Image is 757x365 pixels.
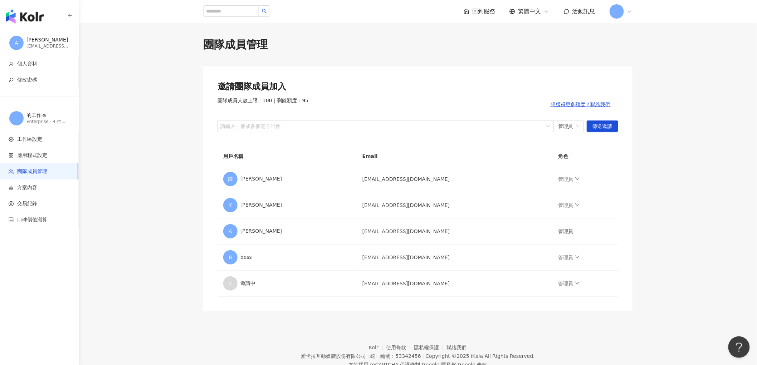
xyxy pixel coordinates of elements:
[229,227,232,235] span: A
[218,81,618,93] div: 邀請團隊成員加入
[229,253,232,261] span: B
[17,168,47,175] span: 團隊成員管理
[369,345,386,350] a: Kolr
[357,245,553,271] td: [EMAIL_ADDRESS][DOMAIN_NAME]
[558,281,580,286] a: 管理員
[472,8,495,15] span: 回到服務
[17,77,37,84] span: 修改密碼
[357,218,553,245] td: [EMAIL_ADDRESS][DOMAIN_NAME]
[229,201,232,209] span: Y
[17,136,42,143] span: 工作區設定
[218,147,357,166] th: 用戶名稱
[26,119,69,125] div: Enterprise - 4 位成員
[558,176,580,182] a: 管理員
[447,345,467,350] a: 聯絡我們
[17,200,37,207] span: 交易紀錄
[357,147,553,166] th: Email
[575,281,580,286] span: down
[367,353,369,359] span: |
[9,61,14,66] span: user
[575,202,580,207] span: down
[558,120,580,132] span: 管理員
[223,250,351,265] div: bess
[228,175,233,183] span: 陳
[223,224,351,238] div: [PERSON_NAME]
[223,198,351,212] div: [PERSON_NAME]
[575,176,580,181] span: down
[15,39,18,47] span: A
[17,152,47,159] span: 應用程式設定
[223,172,351,186] div: [PERSON_NAME]
[551,102,611,107] span: 想獲得更多額度？聯絡我們
[26,112,69,119] div: 的工作區
[9,78,14,83] span: key
[17,184,37,191] span: 方案內容
[301,353,366,359] div: 愛卡拉互動媒體股份有限公司
[414,345,447,350] a: 隱私權保護
[357,166,553,192] td: [EMAIL_ADDRESS][DOMAIN_NAME]
[9,153,14,158] span: appstore
[26,36,69,44] div: [PERSON_NAME]
[558,202,580,208] a: 管理員
[464,8,495,15] a: 回到服務
[518,8,541,15] span: 繁體中文
[575,255,580,260] span: down
[558,255,580,260] a: 管理員
[6,9,44,24] img: logo
[262,9,267,14] span: search
[371,353,421,359] div: 統一編號：53342456
[17,216,47,223] span: 口碑價值測算
[9,217,14,222] span: calculator
[587,120,618,132] button: 傳送邀請
[357,192,553,218] td: [EMAIL_ADDRESS][DOMAIN_NAME]
[423,353,424,359] span: |
[553,147,618,166] th: 角色
[26,43,69,49] div: [EMAIL_ADDRESS][DOMAIN_NAME]
[229,280,232,287] span: Y
[357,271,553,297] td: [EMAIL_ADDRESS][DOMAIN_NAME]
[592,121,612,132] span: 傳送邀請
[572,8,595,15] span: 活動訊息
[728,336,750,358] iframe: Help Scout Beacon - Open
[17,60,37,68] span: 個人資料
[553,218,618,245] td: 管理員
[386,345,414,350] a: 使用條款
[218,97,309,112] span: 團隊成員人數上限：100 ｜ 剩餘額度：95
[9,201,14,206] span: dollar
[426,353,535,359] div: Copyright © 2025 All Rights Reserved.
[203,37,633,52] div: 團隊成員管理
[223,276,351,291] div: 邀請中
[543,97,618,112] button: 想獲得更多額度？聯絡我們
[471,353,483,359] a: iKala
